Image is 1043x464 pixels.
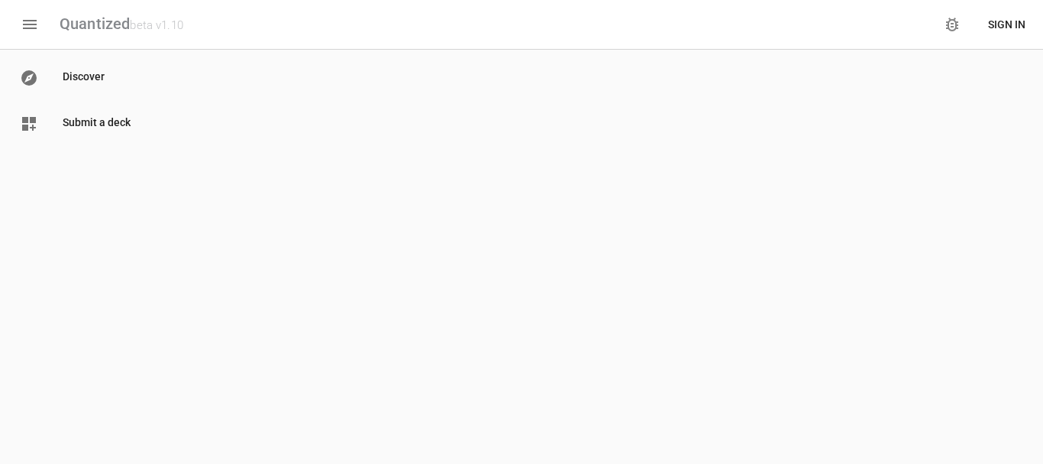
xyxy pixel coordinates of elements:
[60,15,183,34] div: Quantized
[982,11,1032,39] a: Sign In
[130,18,183,32] div: beta v1.10
[63,69,163,87] p: Discover
[63,115,163,133] p: Submit a deck
[988,15,1025,34] span: Sign In
[934,6,970,43] a: Click here to file a bug report or request a feature!
[60,15,183,34] a: Quantizedbeta v1.10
